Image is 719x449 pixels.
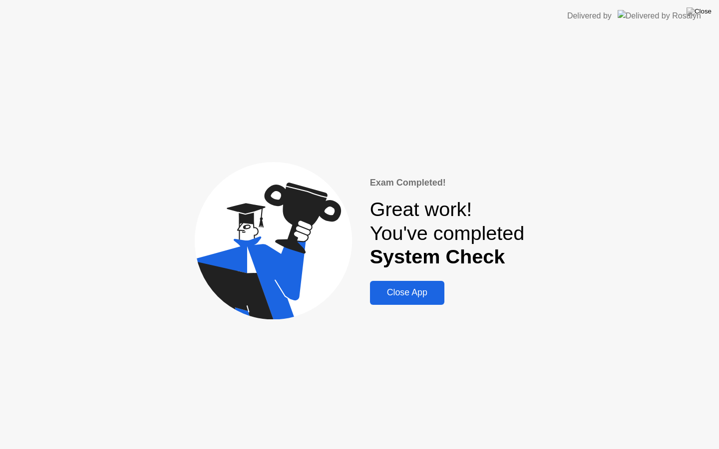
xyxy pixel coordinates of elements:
b: System Check [370,245,505,267]
img: Close [687,7,712,15]
img: Delivered by Rosalyn [618,10,701,21]
button: Close App [370,281,444,305]
div: Exam Completed! [370,176,525,190]
div: Delivered by [567,10,612,22]
div: Great work! You've completed [370,198,525,269]
div: Close App [373,287,441,298]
